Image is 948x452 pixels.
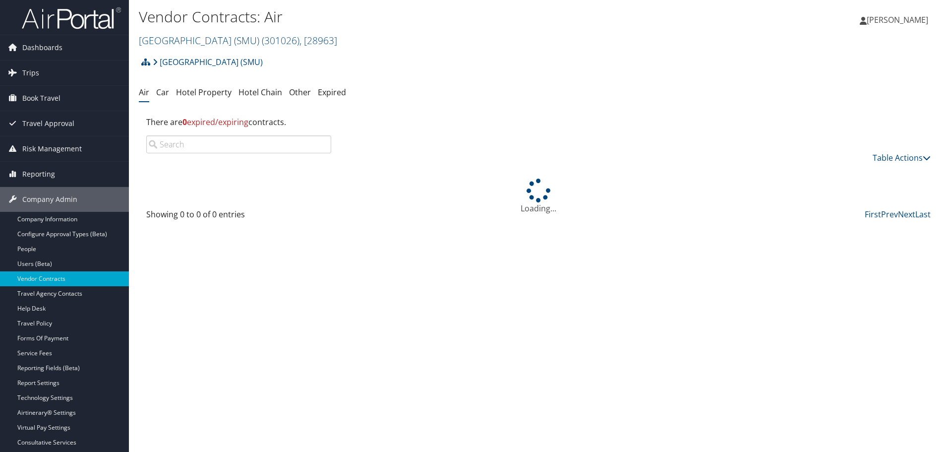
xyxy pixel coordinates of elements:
a: Prev [881,209,898,220]
a: [GEOGRAPHIC_DATA] (SMU) [153,52,263,72]
a: Car [156,87,169,98]
span: [PERSON_NAME] [867,14,928,25]
a: Table Actions [873,152,931,163]
span: Trips [22,61,39,85]
a: [PERSON_NAME] [860,5,938,35]
span: Travel Approval [22,111,74,136]
span: Book Travel [22,86,60,111]
span: ( 301026 ) [262,34,299,47]
a: Expired [318,87,346,98]
a: First [865,209,881,220]
div: Loading... [139,179,938,214]
strong: 0 [182,117,187,128]
a: Air [139,87,149,98]
h1: Vendor Contracts: Air [139,6,672,27]
span: Reporting [22,162,55,187]
div: Showing 0 to 0 of 0 entries [146,208,331,225]
span: expired/expiring [182,117,248,128]
a: Hotel Chain [238,87,282,98]
div: There are contracts. [139,109,938,135]
span: Dashboards [22,35,62,60]
span: , [ 28963 ] [299,34,337,47]
a: Last [915,209,931,220]
a: Hotel Property [176,87,232,98]
img: airportal-logo.png [22,6,121,30]
span: Company Admin [22,187,77,212]
a: [GEOGRAPHIC_DATA] (SMU) [139,34,337,47]
input: Search [146,135,331,153]
a: Next [898,209,915,220]
span: Risk Management [22,136,82,161]
a: Other [289,87,311,98]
